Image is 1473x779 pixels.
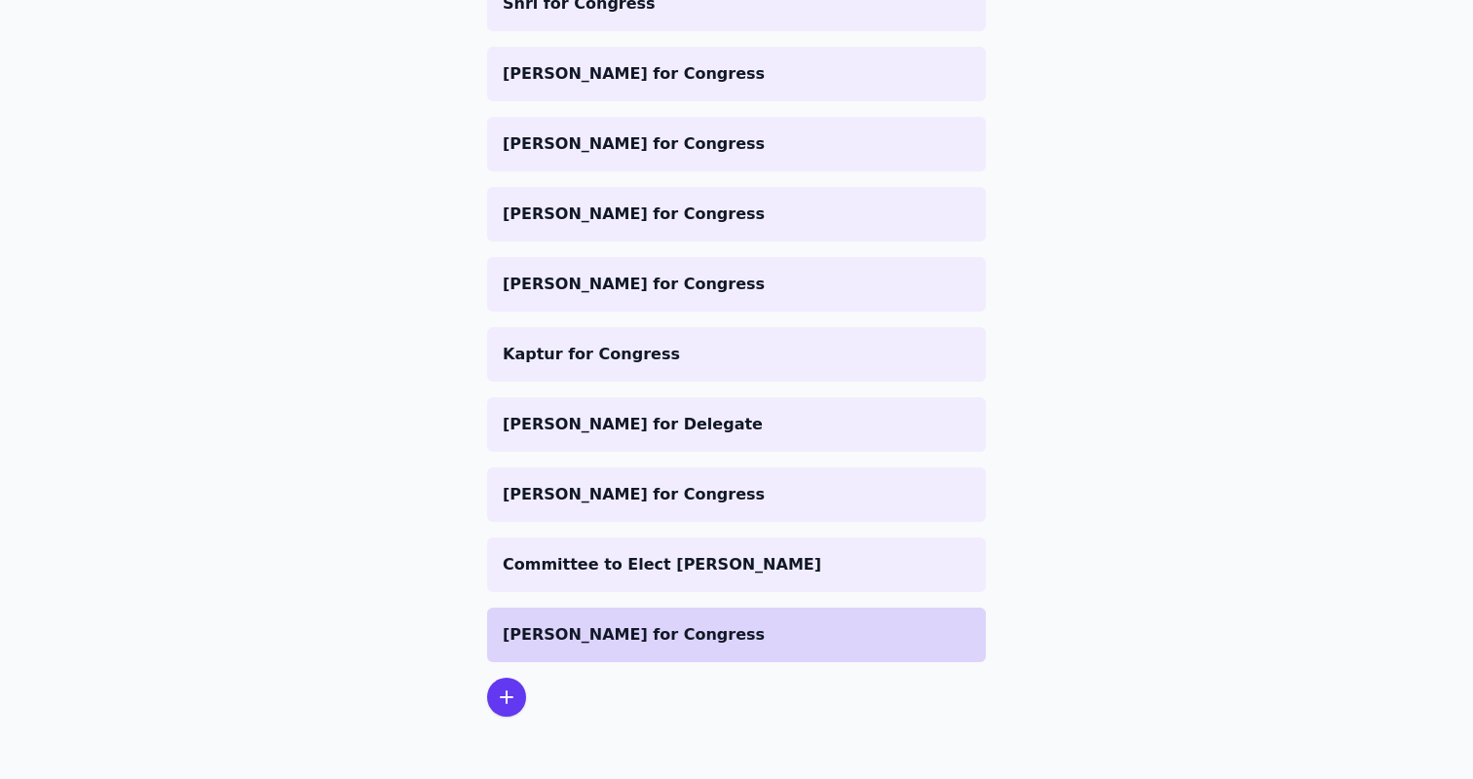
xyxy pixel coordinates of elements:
p: [PERSON_NAME] for Congress [503,623,970,647]
a: [PERSON_NAME] for Congress [487,187,986,241]
p: Kaptur for Congress [503,343,970,366]
a: [PERSON_NAME] for Congress [487,117,986,171]
p: [PERSON_NAME] for Congress [503,273,970,296]
p: Committee to Elect [PERSON_NAME] [503,553,970,576]
a: [PERSON_NAME] for Delegate [487,397,986,452]
a: [PERSON_NAME] for Congress [487,257,986,312]
a: [PERSON_NAME] for Congress [487,608,986,662]
p: [PERSON_NAME] for Congress [503,483,970,506]
a: Kaptur for Congress [487,327,986,382]
p: [PERSON_NAME] for Congress [503,203,970,226]
a: [PERSON_NAME] for Congress [487,467,986,522]
a: [PERSON_NAME] for Congress [487,47,986,101]
p: [PERSON_NAME] for Congress [503,132,970,156]
a: Committee to Elect [PERSON_NAME] [487,538,986,592]
p: [PERSON_NAME] for Delegate [503,413,970,436]
p: [PERSON_NAME] for Congress [503,62,970,86]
